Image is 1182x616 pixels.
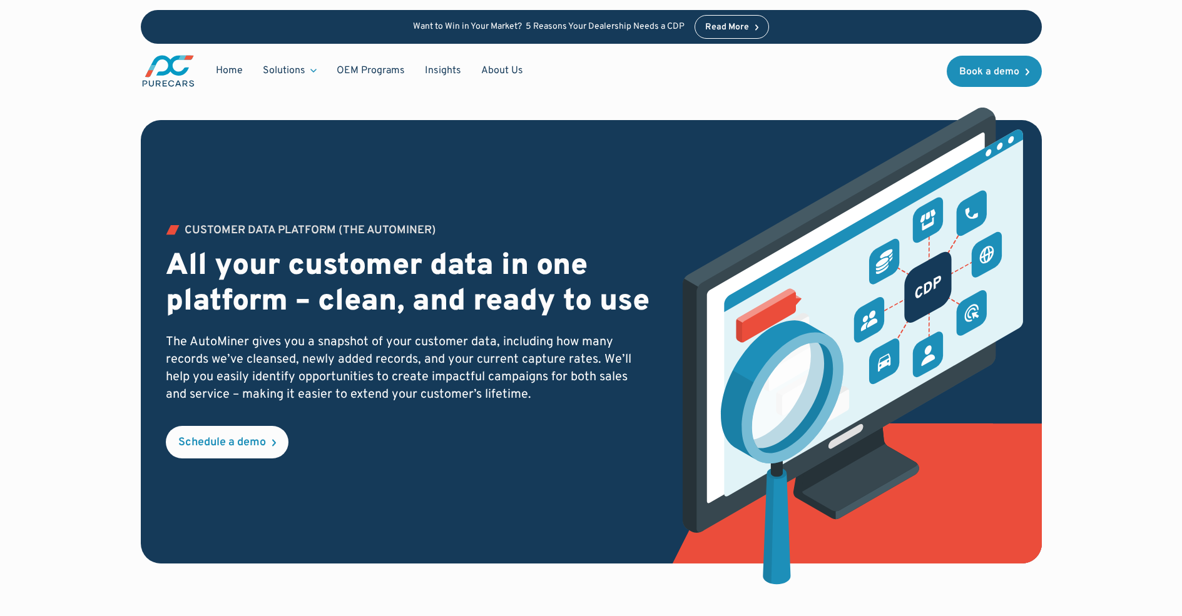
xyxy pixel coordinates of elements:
[185,225,436,236] div: Customer Data PLATFORM (The Autominer)
[263,64,305,78] div: Solutions
[166,426,288,458] a: Schedule a demo
[141,54,196,88] img: purecars logo
[327,59,415,83] a: OEM Programs
[471,59,533,83] a: About Us
[253,59,327,83] div: Solutions
[141,54,196,88] a: main
[947,56,1042,87] a: Book a demo
[206,59,253,83] a: Home
[705,23,749,32] div: Read More
[413,22,685,33] p: Want to Win in Your Market? 5 Reasons Your Dealership Needs a CDP
[415,59,471,83] a: Insights
[695,15,770,39] a: Read More
[959,67,1019,77] div: Book a demo
[166,333,651,403] p: The AutoMiner gives you a snapshot of your customer data, including how many records we’ve cleans...
[166,249,651,321] h2: All your customer data in one platform – clean, and ready to use
[668,108,1022,613] img: customer data platform illustration
[178,437,266,448] div: Schedule a demo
